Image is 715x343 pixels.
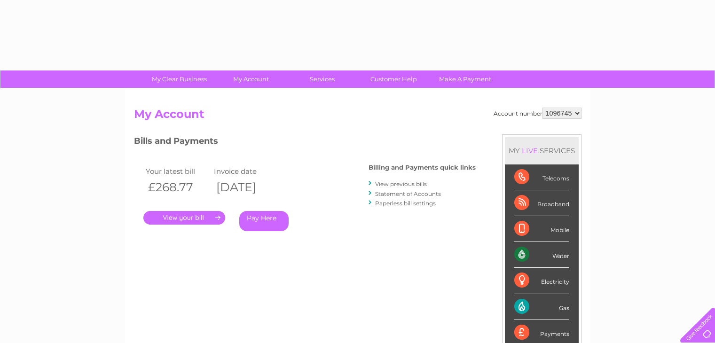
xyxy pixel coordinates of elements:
[134,108,581,125] h2: My Account
[505,137,579,164] div: MY SERVICES
[355,70,432,88] a: Customer Help
[212,178,280,197] th: [DATE]
[212,165,280,178] td: Invoice date
[212,70,290,88] a: My Account
[375,180,427,187] a: View previous bills
[514,164,569,190] div: Telecoms
[520,146,540,155] div: LIVE
[426,70,504,88] a: Make A Payment
[514,294,569,320] div: Gas
[134,134,476,151] h3: Bills and Payments
[494,108,581,119] div: Account number
[239,211,289,231] a: Pay Here
[375,190,441,197] a: Statement of Accounts
[369,164,476,171] h4: Billing and Payments quick links
[375,200,436,207] a: Paperless bill settings
[514,190,569,216] div: Broadband
[514,268,569,294] div: Electricity
[143,178,212,197] th: £268.77
[514,242,569,268] div: Water
[143,165,212,178] td: Your latest bill
[141,70,218,88] a: My Clear Business
[143,211,225,225] a: .
[514,216,569,242] div: Mobile
[283,70,361,88] a: Services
